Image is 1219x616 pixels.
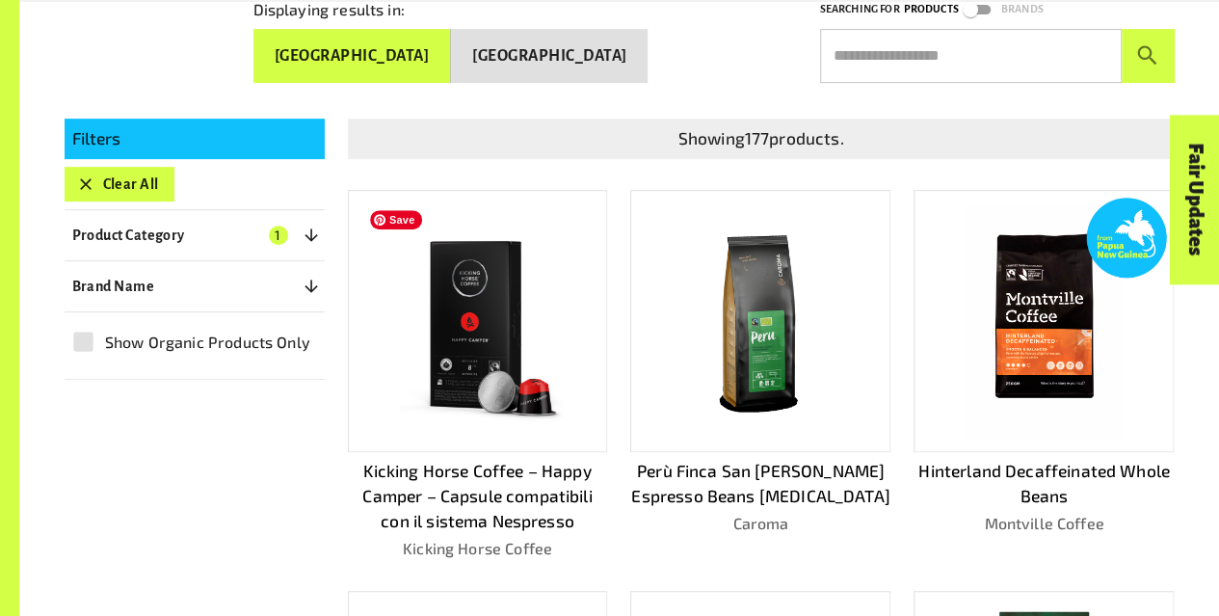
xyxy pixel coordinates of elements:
[914,512,1174,535] p: Montville Coffee
[65,167,174,201] button: Clear All
[630,459,890,509] p: Perù Finca San [PERSON_NAME] Espresso Beans [MEDICAL_DATA]
[253,29,451,83] button: [GEOGRAPHIC_DATA]
[630,512,890,535] p: Caroma
[356,126,1167,151] p: Showing 177 products.
[269,226,288,245] span: 1
[348,459,608,534] p: Kicking Horse Coffee – Happy Camper – Capsule compatibili con il sistema Nespresso
[72,224,185,247] p: Product Category
[370,210,422,229] span: Save
[630,190,890,560] a: Perù Finca San [PERSON_NAME] Espresso Beans [MEDICAL_DATA]Caroma
[451,29,648,83] button: [GEOGRAPHIC_DATA]
[348,190,608,560] a: Kicking Horse Coffee – Happy Camper – Capsule compatibili con il sistema NespressoKicking Horse C...
[65,269,325,304] button: Brand Name
[914,190,1174,560] a: Hinterland Decaffeinated Whole BeansMontville Coffee
[105,331,310,354] span: Show Organic Products Only
[914,459,1174,509] p: Hinterland Decaffeinated Whole Beans
[65,218,325,253] button: Product Category
[72,126,317,151] p: Filters
[348,537,608,560] p: Kicking Horse Coffee
[72,275,155,298] p: Brand Name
